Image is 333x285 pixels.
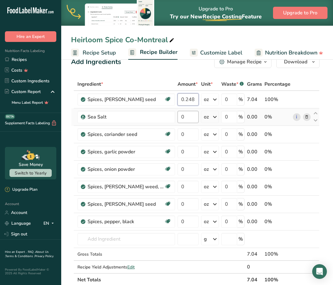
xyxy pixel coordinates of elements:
[5,268,56,275] div: Powered By FoodLabelMaker © 2025 All Rights Reserved
[264,250,290,258] div: 100%
[283,9,317,17] span: Upgrade to Pro
[204,113,209,121] div: oz
[71,46,116,60] a: Recipe Setup
[264,201,290,208] div: 0%
[88,218,164,225] div: Spices, pepper, black
[77,233,175,245] input: Add Ingredient
[15,170,47,176] span: Switch to Yearly
[204,218,209,225] div: oz
[247,263,262,271] div: 0
[190,46,242,60] a: Customize Label
[247,148,262,156] div: 0.00
[88,183,164,190] div: Spices, [PERSON_NAME] weed, dried
[247,81,262,88] span: Grams
[88,201,164,208] div: Spices, [PERSON_NAME] seed
[88,113,164,121] div: Sea Salt
[19,161,43,168] div: Save Money
[264,81,290,88] span: Percentage
[284,58,307,66] span: Download
[77,81,103,88] span: Ingredient
[9,169,52,177] button: Switch to Yearly
[204,148,209,156] div: oz
[247,218,262,225] div: 0.00
[140,48,178,56] span: Recipe Builder
[5,250,49,258] a: About Us .
[247,131,262,138] div: 0.00
[35,254,54,258] a: Privacy Policy
[178,81,198,88] span: Amount
[5,88,41,95] div: Custom Report
[5,250,27,254] a: Hire an Expert .
[88,96,164,103] div: Spices, [PERSON_NAME] seed
[43,220,56,227] div: EN
[204,183,209,190] div: oz
[264,96,290,103] div: 100%
[264,148,290,156] div: 0%
[170,0,262,26] div: Upgrade to Pro
[264,183,290,190] div: 0%
[204,235,207,243] div: g
[71,34,175,45] div: Heirloom Spice Co-Montreal
[88,166,164,173] div: Spices, onion powder
[83,49,116,57] span: Recipe Setup
[5,187,37,193] div: Upgrade Plan
[247,201,262,208] div: 0.00
[214,56,271,68] button: Manage Recipe
[88,148,164,156] div: Spices, garlic powder
[247,183,262,190] div: 0.00
[247,250,262,258] div: 7.04
[128,45,178,60] a: Recipe Builder
[28,250,35,254] a: FAQ .
[264,166,290,173] div: 0%
[227,58,262,66] div: Manage Recipe
[264,131,290,138] div: 0%
[312,264,327,279] div: Open Intercom Messenger
[200,49,242,57] span: Customize Label
[127,264,135,270] span: Edit
[264,218,290,225] div: 0%
[204,166,209,173] div: oz
[247,113,262,121] div: 0.00
[5,254,35,258] a: Terms & Conditions .
[77,264,175,270] div: Recipe Yield Adjustments
[204,131,209,138] div: oz
[170,13,262,20] span: Try our New Feature
[221,81,244,88] div: Waste
[247,166,262,173] div: 0.00
[5,114,15,119] div: BETA
[273,7,327,19] button: Upgrade to Pro
[77,251,175,257] div: Gross Totals
[5,31,56,42] button: Hire an Expert
[204,96,209,103] div: oz
[264,113,290,121] div: 0%
[293,113,301,121] a: i
[71,57,121,67] div: Add Ingredients
[201,81,213,88] span: Unit
[203,13,242,20] span: Recipe Costing
[5,218,31,229] a: Language
[276,56,320,68] button: Download
[88,131,164,138] div: Spices, coriander seed
[265,49,317,57] span: Nutrition Breakdown
[255,46,323,60] a: Nutrition Breakdown
[204,201,209,208] div: oz
[247,96,262,103] div: 7.04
